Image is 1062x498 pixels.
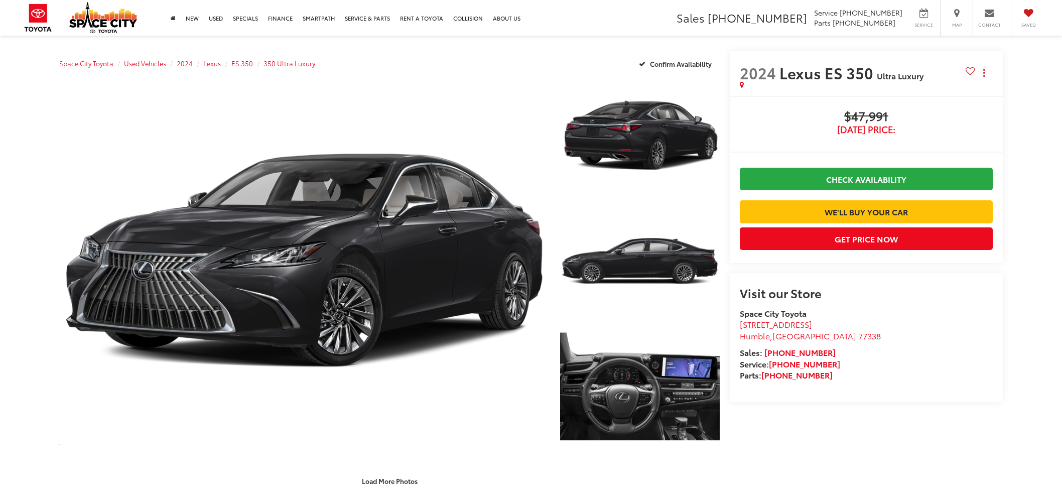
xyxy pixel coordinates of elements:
[740,109,993,125] span: $47,991
[975,64,993,81] button: Actions
[983,69,985,77] span: dropdown dots
[772,330,856,341] span: [GEOGRAPHIC_DATA]
[740,369,833,381] strong: Parts:
[560,201,720,321] a: Expand Photo 2
[54,74,554,448] img: 2024 Lexus ES 350 350 Ultra Luxury
[708,10,807,26] span: [PHONE_NUMBER]
[946,22,968,28] span: Map
[814,18,831,28] span: Parts
[558,200,721,322] img: 2024 Lexus ES 350 350 Ultra Luxury
[740,318,881,341] a: [STREET_ADDRESS] Humble,[GEOGRAPHIC_DATA] 77338
[740,346,762,358] span: Sales:
[231,59,253,68] a: ES 350
[558,74,721,197] img: 2024 Lexus ES 350 350 Ultra Luxury
[740,200,993,223] a: We'll Buy Your Car
[740,125,993,135] span: [DATE] Price:
[558,325,721,448] img: 2024 Lexus ES 350 350 Ultra Luxury
[769,358,840,369] a: [PHONE_NUMBER]
[740,168,993,190] a: Check Availability
[858,330,881,341] span: 77338
[840,8,902,18] span: [PHONE_NUMBER]
[740,330,770,341] span: Humble
[203,59,221,68] a: Lexus
[59,59,113,68] a: Space City Toyota
[912,22,935,28] span: Service
[978,22,1001,28] span: Contact
[1017,22,1039,28] span: Saved
[560,76,720,196] a: Expand Photo 1
[833,18,895,28] span: [PHONE_NUMBER]
[633,55,720,72] button: Confirm Availability
[677,10,705,26] span: Sales
[650,59,712,68] span: Confirm Availability
[740,62,776,83] span: 2024
[59,76,549,446] a: Expand Photo 0
[740,330,881,341] span: ,
[740,307,807,319] strong: Space City Toyota
[69,2,137,33] img: Space City Toyota
[877,70,923,81] span: Ultra Luxury
[560,327,720,447] a: Expand Photo 3
[764,346,836,358] a: [PHONE_NUMBER]
[740,227,993,250] button: Get Price Now
[779,62,877,83] span: Lexus ES 350
[263,59,315,68] a: 350 Ultra Luxury
[177,59,193,68] a: 2024
[355,472,425,489] button: Load More Photos
[124,59,166,68] a: Used Vehicles
[740,286,993,299] h2: Visit our Store
[740,358,840,369] strong: Service:
[814,8,838,18] span: Service
[761,369,833,381] a: [PHONE_NUMBER]
[740,318,812,330] span: [STREET_ADDRESS]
